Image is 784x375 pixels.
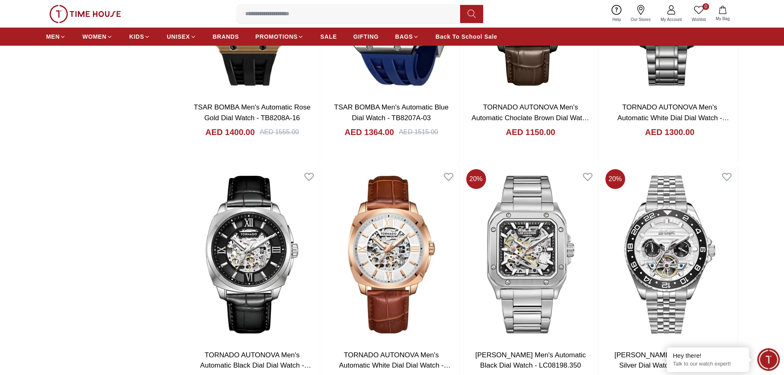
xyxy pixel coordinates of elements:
[334,103,449,122] a: TSAR BOMBA Men's Automatic Blue Dial Watch - TB8207A-03
[506,126,555,138] h4: AED 1150.00
[129,29,150,44] a: KIDS
[628,16,654,23] span: Our Stores
[435,29,497,44] a: Back To School Sale
[167,29,196,44] a: UNISEX
[353,33,379,41] span: GIFTING
[602,166,737,343] img: Lee Cooper Men's Automatic Silver Dial Watch - LC08192.330
[711,4,735,23] button: My Bag
[256,29,304,44] a: PROMOTIONS
[344,126,394,138] h4: AED 1364.00
[46,29,66,44] a: MEN
[205,126,255,138] h4: AED 1400.00
[689,16,709,23] span: Wishlist
[46,33,60,41] span: MEN
[475,351,586,370] a: [PERSON_NAME] Men's Automatic Black Dial Watch - LC08198.350
[657,16,685,23] span: My Account
[320,29,337,44] a: SALE
[167,33,190,41] span: UNISEX
[645,126,694,138] h4: AED 1300.00
[757,348,780,371] div: Chat Widget
[463,166,598,343] img: Lee Cooper Men's Automatic Black Dial Watch - LC08198.350
[673,352,743,360] div: Hey there!
[82,29,113,44] a: WOMEN
[82,33,107,41] span: WOMEN
[617,103,729,132] a: TORNADO AUTONOVA Men's Automatic White Dial Dial Watch - T7316-XBXW
[673,361,743,368] p: Talk to our watch expert!
[353,29,379,44] a: GIFTING
[607,3,626,24] a: Help
[260,127,299,137] div: AED 1555.00
[320,33,337,41] span: SALE
[712,16,733,22] span: My Bag
[395,33,413,41] span: BAGS
[184,166,320,343] img: TORNADO AUTONOVA Men's Automatic Black Dial Dial Watch - T7316-SLBB
[256,33,298,41] span: PROMOTIONS
[614,351,725,370] a: [PERSON_NAME] Men's Automatic Silver Dial Watch - LC08192.330
[435,33,497,41] span: Back To School Sale
[626,3,656,24] a: Our Stores
[213,33,239,41] span: BRANDS
[323,166,459,343] img: TORNADO AUTONOVA Men's Automatic White Dial Dial Watch - T7316-RLDW
[194,103,311,122] a: TSAR BOMBA Men's Automatic Rose Gold Dial Watch - TB8208A-16
[605,169,625,189] span: 20 %
[687,3,711,24] a: 0Wishlist
[609,16,624,23] span: Help
[395,29,419,44] a: BAGS
[703,3,709,10] span: 0
[466,169,486,189] span: 20 %
[213,29,239,44] a: BRANDS
[49,5,121,23] img: ...
[399,127,438,137] div: AED 1515.00
[129,33,144,41] span: KIDS
[472,103,590,132] a: TORNADO AUTONOVA Men's Automatic Choclate Brown Dial Watch - T7316-XLDD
